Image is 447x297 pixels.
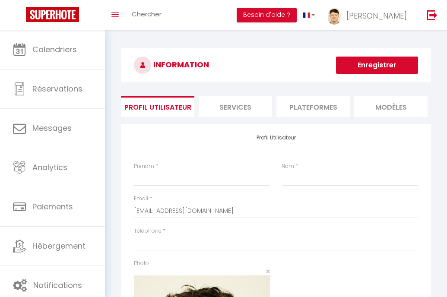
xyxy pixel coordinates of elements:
span: Notifications [33,280,82,291]
span: Réservations [32,83,82,94]
li: MODÈLES [354,96,428,117]
button: Ouvrir le widget de chat LiveChat [7,3,33,29]
span: Analytics [32,162,67,173]
span: Hébergement [32,240,86,251]
h4: Profil Utilisateur [134,135,418,141]
span: Paiements [32,201,73,212]
li: Profil Utilisateur [121,96,194,117]
label: Prénom [134,162,154,171]
li: Plateformes [276,96,350,117]
span: [PERSON_NAME] [346,10,407,21]
span: Chercher [132,9,162,19]
button: Besoin d'aide ? [237,8,297,22]
label: Photo [134,259,149,268]
span: × [266,266,270,277]
label: Email [134,195,148,203]
li: Services [199,96,272,117]
button: Close [266,268,270,275]
h3: INFORMATION [121,48,431,82]
img: Super Booking [26,7,79,22]
button: Enregistrer [336,57,418,74]
span: Messages [32,123,72,133]
span: Calendriers [32,44,77,55]
label: Nom [282,162,294,171]
img: ... [328,8,341,25]
img: logout [427,9,437,20]
label: Téléphone [134,227,162,235]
